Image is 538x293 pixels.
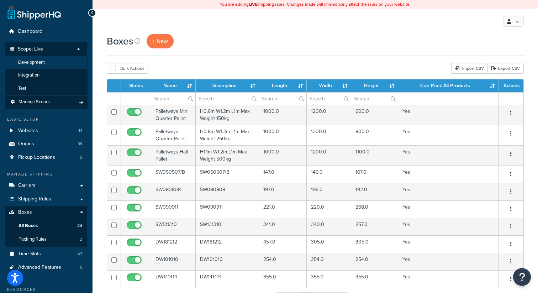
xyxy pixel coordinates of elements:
[196,235,259,253] td: DW181212
[307,235,351,253] td: 305.0
[398,270,499,288] td: Yes
[5,124,87,137] a: Websites 14
[5,116,87,122] div: Basic Setup
[351,125,398,145] td: 800.0
[351,218,398,235] td: 257.0
[9,99,84,105] a: Manage Scopes
[107,63,148,74] button: Bulk Actions
[398,183,499,200] td: Yes
[398,166,499,183] td: Yes
[151,79,196,92] th: Name : activate to sort column ascending
[351,166,398,183] td: 167.0
[307,145,351,166] td: 1200.0
[196,270,259,288] td: DW141414
[196,183,259,200] td: SW080808
[307,200,351,218] td: 220.0
[151,125,196,145] td: Palletways Quarter Pallet
[259,93,306,105] input: Search
[78,251,83,257] span: 43
[77,223,82,229] span: 24
[151,253,196,270] td: DW101010
[196,79,259,92] th: Description : activate to sort column ascending
[5,206,87,219] a: Boxes
[7,5,61,20] a: ShipperHQ Home
[18,85,26,91] span: Test
[18,128,38,134] span: Websites
[151,183,196,200] td: SW080808
[487,63,524,74] a: Export CSV
[351,183,398,200] td: 192.0
[307,253,351,270] td: 254.0
[451,63,487,74] div: Import CSV
[5,206,87,246] li: Boxes
[5,261,87,274] li: Advanced Features
[5,151,87,164] a: Pickup Locations 2
[259,79,307,92] th: Length : activate to sort column ascending
[398,145,499,166] td: Yes
[5,247,87,261] a: Time Slots 43
[18,155,55,161] span: Pickup Locations
[121,79,151,92] th: Status
[151,105,196,125] td: Palletways Mini Quarter Pallet
[152,37,168,45] span: + New
[351,270,398,288] td: 355.0
[259,235,307,253] td: 457.0
[5,25,87,38] a: Dashboard
[351,253,398,270] td: 254.0
[307,270,351,288] td: 355.0
[5,179,87,192] li: Carriers
[19,99,51,105] span: Manage Scopes
[151,235,196,253] td: DW181212
[5,247,87,261] li: Time Slots
[196,166,259,183] td: SW050507/B
[151,166,196,183] td: SW050507/B
[196,145,259,166] td: H1.1m W1.2m L1m Max Weight 500kg
[151,93,195,105] input: Search
[307,79,351,92] th: Width : activate to sort column ascending
[351,93,398,105] input: Search
[398,200,499,218] td: Yes
[398,218,499,235] td: Yes
[351,145,398,166] td: 1100.0
[79,128,83,134] span: 14
[259,218,307,235] td: 341.0
[18,251,41,257] span: Time Slots
[499,79,523,92] th: Actions
[196,93,259,105] input: Search
[5,193,87,206] li: Shipping Rules
[80,236,82,242] span: 2
[5,287,87,293] div: Resources
[18,72,39,78] span: Integration
[398,125,499,145] td: Yes
[19,236,47,242] span: Packing Rules
[351,79,398,92] th: Height : activate to sort column ascending
[259,200,307,218] td: 221.0
[5,56,88,69] li: Development
[5,82,88,95] li: Test
[80,155,83,161] span: 2
[5,137,87,151] a: Origins 96
[18,183,36,189] span: Carriers
[196,218,259,235] td: SW131310
[259,166,307,183] td: 147.0
[5,151,87,164] li: Pickup Locations
[5,219,87,232] a: All Boxes 24
[249,1,257,7] b: LIVE
[5,219,87,232] li: All Boxes
[5,233,87,246] a: Packing Rules 2
[151,270,196,288] td: DW141414
[351,105,398,125] td: 600.0
[307,105,351,125] td: 1200.0
[18,265,61,271] span: Advanced Features
[5,233,87,246] li: Packing Rules
[259,145,307,166] td: 1000.0
[351,200,398,218] td: 268.0
[18,46,43,52] span: Scope: Live
[18,141,34,147] span: Origins
[259,125,307,145] td: 1000.0
[307,93,351,105] input: Search
[18,209,32,215] span: Boxes
[147,34,174,48] a: + New
[259,253,307,270] td: 254.0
